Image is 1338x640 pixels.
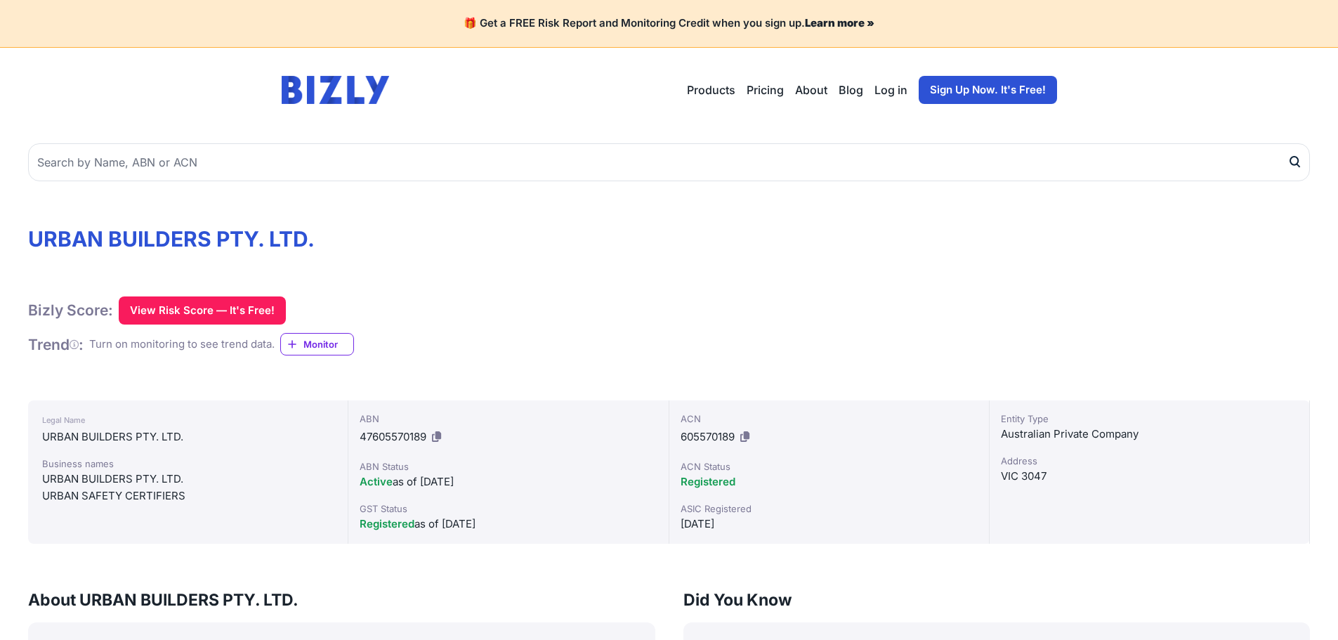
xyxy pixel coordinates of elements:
[1001,454,1298,468] div: Address
[683,589,1311,611] h3: Did You Know
[28,226,1310,252] h1: URBAN BUILDERS PTY. LTD.
[42,457,334,471] div: Business names
[89,337,275,353] div: Turn on monitoring to see trend data.
[687,81,735,98] button: Products
[360,430,426,443] span: 47605570189
[681,459,978,474] div: ACN Status
[28,143,1310,181] input: Search by Name, ABN or ACN
[28,301,113,320] h1: Bizly Score:
[303,337,353,351] span: Monitor
[747,81,784,98] a: Pricing
[1001,412,1298,426] div: Entity Type
[805,16,874,30] a: Learn more »
[280,333,354,355] a: Monitor
[28,589,655,611] h3: About URBAN BUILDERS PTY. LTD.
[42,471,334,488] div: URBAN BUILDERS PTY. LTD.
[17,17,1321,30] h4: 🎁 Get a FREE Risk Report and Monitoring Credit when you sign up.
[360,475,393,488] span: Active
[795,81,827,98] a: About
[1001,426,1298,443] div: Australian Private Company
[360,412,657,426] div: ABN
[360,459,657,474] div: ABN Status
[42,412,334,429] div: Legal Name
[360,502,657,516] div: GST Status
[874,81,907,98] a: Log in
[681,412,978,426] div: ACN
[119,296,286,325] button: View Risk Score — It's Free!
[1001,468,1298,485] div: VIC 3047
[42,488,334,504] div: URBAN SAFETY CERTIFIERS
[681,475,735,488] span: Registered
[681,516,978,533] div: [DATE]
[681,430,735,443] span: 605570189
[42,429,334,445] div: URBAN BUILDERS PTY. LTD.
[681,502,978,516] div: ASIC Registered
[360,474,657,490] div: as of [DATE]
[360,516,657,533] div: as of [DATE]
[28,335,84,354] h1: Trend :
[839,81,863,98] a: Blog
[919,76,1057,104] a: Sign Up Now. It's Free!
[360,517,414,530] span: Registered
